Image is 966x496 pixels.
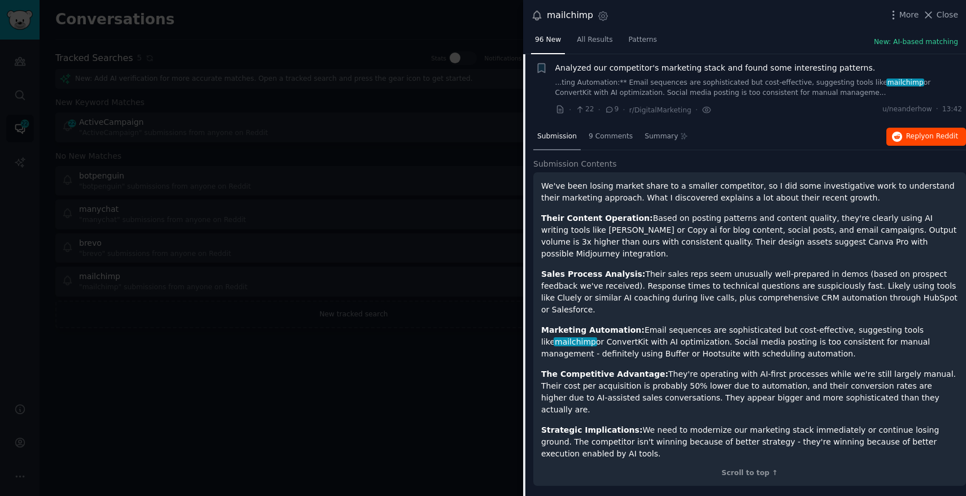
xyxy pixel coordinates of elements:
a: 96 New [531,31,565,54]
p: Email sequences are sophisticated but cost-effective, suggesting tools like or ConvertKit with AI... [541,324,958,360]
div: Scroll to top ↑ [541,468,958,478]
span: More [899,9,919,21]
p: We need to modernize our marketing stack immediately or continue losing ground. The competitor is... [541,424,958,460]
span: 96 New [535,35,561,45]
span: mailchimp [554,337,597,346]
a: ...ting Automation:** Email sequences are sophisticated but cost-effective, suggesting tools like... [555,78,963,98]
p: We've been losing market share to a smaller competitor, so I did some investigative work to under... [541,180,958,204]
span: Patterns [629,35,657,45]
div: mailchimp [547,8,593,23]
a: Analyzed our competitor's marketing stack and found some interesting patterns. [555,62,876,74]
span: · [569,104,571,116]
a: Patterns [625,31,661,54]
button: New: AI-based matching [874,37,958,47]
strong: Sales Process Analysis: [541,269,645,279]
button: Close [923,9,958,21]
p: They're operating with AI-first processes while we're still largely manual. Their cost per acquis... [541,368,958,416]
span: Summary [645,132,678,142]
span: · [598,104,601,116]
span: · [936,105,938,115]
span: · [623,104,625,116]
strong: Marketing Automation: [541,325,645,334]
span: r/DigitalMarketing [629,106,691,114]
button: More [887,9,919,21]
span: All Results [577,35,612,45]
span: u/neanderhow [882,105,932,115]
a: All Results [573,31,616,54]
span: Close [937,9,958,21]
span: Submission [537,132,577,142]
strong: Their Content Operation: [541,214,653,223]
span: 9 [604,105,619,115]
span: mailchimp [886,79,924,86]
strong: Strategic Implications: [541,425,642,434]
span: Submission Contents [533,158,617,170]
span: 22 [575,105,594,115]
span: Reply [906,132,958,142]
span: on Reddit [925,132,958,140]
strong: The Competitive Advantage: [541,369,668,378]
span: · [695,104,698,116]
span: 9 Comments [589,132,633,142]
p: Their sales reps seem unusually well-prepared in demos (based on prospect feedback we've received... [541,268,958,316]
span: 13:42 [942,105,962,115]
button: Replyon Reddit [886,128,966,146]
p: Based on posting patterns and content quality, they're clearly using AI writing tools like [PERSO... [541,212,958,260]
